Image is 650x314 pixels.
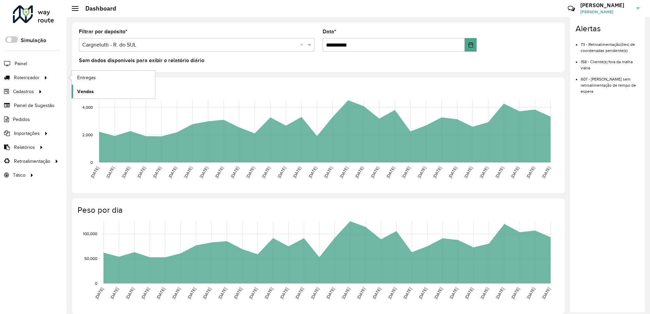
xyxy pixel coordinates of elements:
text: [DATE] [171,286,181,299]
text: 50,000 [84,256,97,261]
text: [DATE] [480,286,490,299]
text: [DATE] [370,165,380,178]
label: Data [323,28,336,36]
text: [DATE] [387,286,397,299]
label: Filtrar por depósito [79,28,127,36]
text: [DATE] [323,165,333,178]
span: Pedidos [13,116,30,123]
text: [DATE] [432,165,442,178]
text: [DATE] [463,165,473,178]
label: Sem dados disponíveis para exibir o relatório diário [79,56,204,65]
text: [DATE] [341,286,350,299]
span: [PERSON_NAME] [580,9,631,15]
text: [DATE] [526,286,536,299]
text: [DATE] [233,286,243,299]
h4: Peso por dia [78,205,558,215]
a: Contato Rápido [564,1,579,16]
text: [DATE] [218,286,227,299]
text: [DATE] [325,286,335,299]
span: Relatórios [14,144,35,151]
text: [DATE] [418,286,428,299]
text: 100,000 [83,231,97,236]
text: [DATE] [248,286,258,299]
text: 4,000 [82,105,93,109]
span: Importações [14,130,40,137]
text: [DATE] [433,286,443,299]
text: [DATE] [372,286,381,299]
text: [DATE] [140,286,150,299]
span: Vendas [77,88,94,95]
text: [DATE] [168,165,177,178]
text: [DATE] [403,286,412,299]
span: Painel [15,60,27,67]
text: [DATE] [230,165,240,178]
button: Choose Date [465,38,477,52]
text: [DATE] [386,165,395,178]
text: [DATE] [199,165,209,178]
text: [DATE] [109,286,119,299]
text: [DATE] [541,165,551,178]
text: [DATE] [294,286,304,299]
text: [DATE] [479,165,489,178]
text: 2,000 [82,132,93,137]
span: Tático [13,172,25,179]
div: Críticas? Dúvidas? Elogios? Sugestões? Entre em contato conosco! [486,2,558,20]
text: [DATE] [510,165,520,178]
span: Cadastros [13,88,34,95]
text: [DATE] [156,286,166,299]
text: [DATE] [279,286,289,299]
text: [DATE] [264,286,274,299]
text: [DATE] [105,165,115,178]
text: [DATE] [401,165,411,178]
li: 607 - [PERSON_NAME] sem retroalimentação de tempo de espera [581,71,639,94]
a: Entregas [72,71,155,84]
span: Entregas [77,74,96,81]
li: 158 - Cliente(s) fora da malha viária [581,54,639,71]
text: [DATE] [136,165,146,178]
text: [DATE] [448,165,458,178]
text: [DATE] [526,165,535,178]
text: 0 [95,281,97,285]
text: [DATE] [187,286,196,299]
text: [DATE] [308,165,318,178]
text: [DATE] [354,165,364,178]
text: [DATE] [356,286,366,299]
text: [DATE] [339,165,349,178]
h3: [PERSON_NAME] [580,2,631,8]
text: [DATE] [214,165,224,178]
text: [DATE] [245,165,255,178]
text: [DATE] [183,165,193,178]
text: [DATE] [464,286,474,299]
li: 73 - Retroalimentação(ões) de coordenadas pendente(s) [581,36,639,54]
text: [DATE] [121,165,131,178]
text: [DATE] [541,286,551,299]
text: [DATE] [310,286,320,299]
text: [DATE] [202,286,212,299]
text: [DATE] [449,286,459,299]
text: [DATE] [125,286,135,299]
span: Retroalimentação [14,158,50,165]
text: [DATE] [261,165,271,178]
h4: Capacidade por dia [78,84,558,94]
text: [DATE] [152,165,162,178]
text: [DATE] [94,286,104,299]
span: Clear all [300,41,306,49]
text: [DATE] [510,286,520,299]
text: [DATE] [495,165,504,178]
text: 0 [90,160,93,164]
a: Vendas [72,85,155,98]
text: [DATE] [292,165,302,178]
h4: Alertas [576,24,639,34]
h2: Dashboard [79,5,116,12]
span: Roteirizador [14,74,39,81]
text: [DATE] [277,165,287,178]
span: Painel de Sugestão [14,102,54,109]
text: [DATE] [90,165,100,178]
label: Simulação [21,36,46,45]
text: [DATE] [495,286,505,299]
text: [DATE] [417,165,427,178]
